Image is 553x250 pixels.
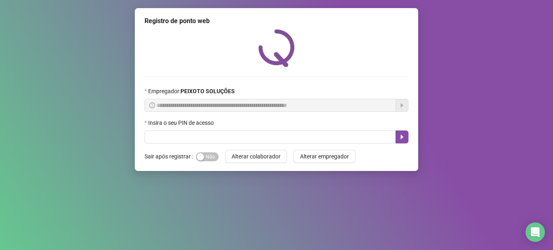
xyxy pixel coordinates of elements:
span: Alterar colaborador [232,152,281,161]
span: Alterar empregador [300,152,349,161]
img: QRPoint [258,29,295,67]
label: Sair após registrar [145,150,196,163]
div: Registro de ponto web [145,16,408,26]
button: Alterar colaborador [225,150,287,163]
label: Insira o seu PIN de acesso [145,118,219,127]
span: caret-right [399,134,405,140]
strong: PEIXOTO SOLUÇÕES [181,88,235,94]
span: Empregador : [148,87,235,96]
button: Alterar empregador [294,150,355,163]
span: info-circle [149,103,155,108]
div: Open Intercom Messenger [525,222,545,242]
